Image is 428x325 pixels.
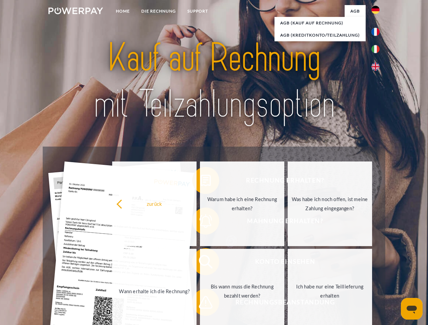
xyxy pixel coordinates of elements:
a: agb [345,5,366,17]
a: DIE RECHNUNG [136,5,182,17]
a: AGB (Kauf auf Rechnung) [274,17,366,29]
div: zurück [116,199,192,208]
img: title-powerpay_de.svg [65,32,363,130]
img: logo-powerpay-white.svg [48,7,103,14]
a: SUPPORT [182,5,214,17]
img: fr [371,28,380,36]
iframe: Schaltfläche zum Öffnen des Messaging-Fensters [401,298,423,320]
a: Home [110,5,136,17]
a: AGB (Kreditkonto/Teilzahlung) [274,29,366,41]
img: de [371,6,380,14]
div: Was habe ich noch offen, ist meine Zahlung eingegangen? [292,195,368,213]
a: Was habe ich noch offen, ist meine Zahlung eingegangen? [288,161,372,246]
div: Bis wann muss die Rechnung bezahlt werden? [204,282,280,300]
img: it [371,45,380,53]
div: Wann erhalte ich die Rechnung? [116,286,192,296]
div: Ich habe nur eine Teillieferung erhalten [292,282,368,300]
div: Warum habe ich eine Rechnung erhalten? [204,195,280,213]
img: en [371,63,380,71]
